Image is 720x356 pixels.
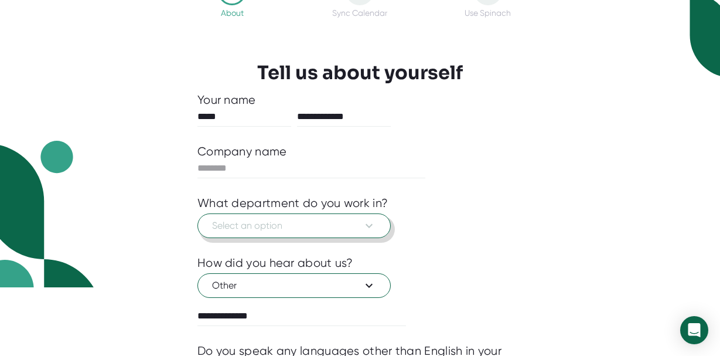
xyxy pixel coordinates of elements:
button: Other [197,273,391,298]
span: Other [212,279,376,293]
button: Select an option [197,213,391,238]
span: Select an option [212,219,376,233]
h3: Tell us about yourself [257,62,463,84]
div: How did you hear about us? [197,256,353,270]
div: What department do you work in? [197,196,388,211]
div: Your name [197,93,523,107]
div: About [221,8,244,18]
div: Sync Calendar [332,8,387,18]
div: Use Spinach [465,8,511,18]
div: Company name [197,144,287,159]
div: Open Intercom Messenger [680,316,708,344]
